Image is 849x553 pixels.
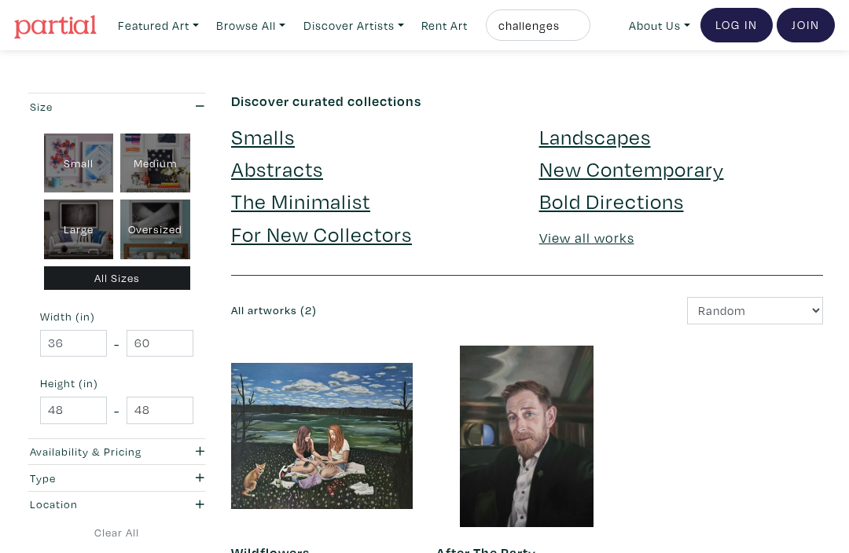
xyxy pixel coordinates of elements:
[120,200,190,259] div: Oversized
[26,492,208,518] button: Location
[231,220,412,247] a: For New Collectors
[231,155,323,182] a: Abstracts
[30,98,155,115] div: Size
[231,123,295,150] a: Smalls
[30,470,155,487] div: Type
[296,9,411,42] a: Discover Artists
[539,155,724,182] a: New Contemporary
[111,9,206,42] a: Featured Art
[539,123,651,150] a: Landscapes
[622,9,697,42] a: About Us
[114,400,119,421] span: -
[777,8,835,42] a: Join
[40,311,193,322] small: Width (in)
[30,443,155,460] div: Availability & Pricing
[209,9,292,42] a: Browse All
[414,9,475,42] a: Rent Art
[231,187,370,214] a: The Minimalist
[231,93,823,110] h6: Discover curated collections
[26,439,208,465] button: Availability & Pricing
[539,187,684,214] a: Bold Directions
[539,229,634,247] a: View all works
[44,266,190,291] div: All Sizes
[40,378,193,389] small: Height (in)
[44,200,114,259] div: Large
[114,333,119,354] span: -
[120,134,190,193] div: Medium
[231,304,516,317] h6: All artworks (2)
[26,93,208,119] button: Size
[26,465,208,491] button: Type
[26,524,208,541] a: Clear All
[44,134,114,193] div: Small
[30,496,155,513] div: Location
[497,16,575,35] input: Search
[700,8,773,42] a: Log In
